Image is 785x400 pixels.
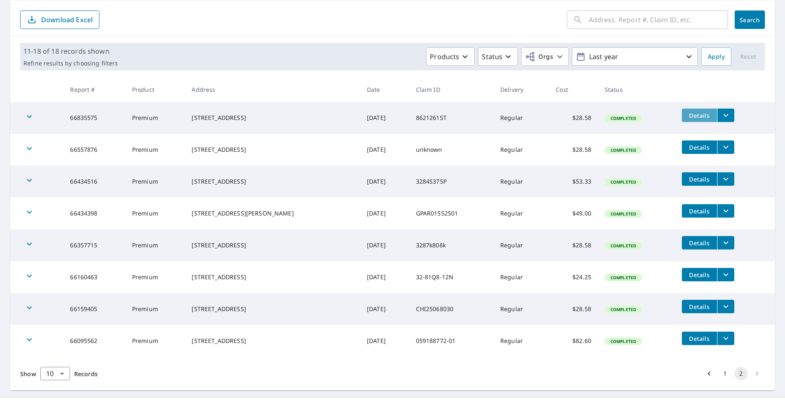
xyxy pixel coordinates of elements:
[185,77,360,102] th: Address
[494,102,549,134] td: Regular
[63,229,125,261] td: 66357715
[125,261,185,293] td: Premium
[701,47,731,66] button: Apply
[63,77,125,102] th: Report #
[687,271,712,279] span: Details
[494,293,549,325] td: Regular
[549,229,598,261] td: $28.58
[606,338,641,344] span: Completed
[125,293,185,325] td: Premium
[586,49,684,64] p: Last year
[23,60,118,67] p: Refine results by choosing filters
[549,134,598,166] td: $28.58
[192,337,354,345] div: [STREET_ADDRESS]
[521,47,569,66] button: Orgs
[687,303,712,311] span: Details
[192,145,354,154] div: [STREET_ADDRESS]
[549,102,598,134] td: $28.58
[494,261,549,293] td: Regular
[63,166,125,197] td: 66434516
[549,261,598,293] td: $24.25
[717,300,734,313] button: filesDropdownBtn-66159405
[192,241,354,249] div: [STREET_ADDRESS]
[63,197,125,229] td: 66434398
[74,370,98,378] span: Records
[606,243,641,249] span: Completed
[717,140,734,154] button: filesDropdownBtn-66557876
[606,179,641,185] span: Completed
[687,335,712,343] span: Details
[717,109,734,122] button: filesDropdownBtn-66835575
[682,236,717,249] button: detailsBtn-66357715
[360,197,409,229] td: [DATE]
[717,172,734,186] button: filesDropdownBtn-66434516
[409,325,494,357] td: 059188772-01
[687,207,712,215] span: Details
[360,325,409,357] td: [DATE]
[360,77,409,102] th: Date
[360,166,409,197] td: [DATE]
[360,102,409,134] td: [DATE]
[125,102,185,134] td: Premium
[708,52,725,62] span: Apply
[572,47,698,66] button: Last year
[525,52,553,62] span: Orgs
[426,47,475,66] button: Products
[494,134,549,166] td: Regular
[687,143,712,151] span: Details
[41,15,93,24] p: Download Excel
[192,114,354,122] div: [STREET_ADDRESS]
[20,370,36,378] span: Show
[549,166,598,197] td: $53.33
[360,134,409,166] td: [DATE]
[360,293,409,325] td: [DATE]
[409,134,494,166] td: unknown
[63,261,125,293] td: 66160463
[409,229,494,261] td: 3287k808k
[125,197,185,229] td: Premium
[687,239,712,247] span: Details
[606,147,641,153] span: Completed
[482,52,502,62] p: Status
[682,204,717,218] button: detailsBtn-66434398
[192,209,354,218] div: [STREET_ADDRESS][PERSON_NAME]
[360,261,409,293] td: [DATE]
[549,77,598,102] th: Cost
[718,367,732,380] button: Go to page 1
[494,77,549,102] th: Delivery
[63,102,125,134] td: 66835575
[409,166,494,197] td: 3284S375P
[409,261,494,293] td: 32-81Q8-12N
[125,325,185,357] td: Premium
[63,134,125,166] td: 66557876
[606,115,641,121] span: Completed
[494,197,549,229] td: Regular
[40,362,70,385] div: 10
[606,275,641,281] span: Completed
[20,10,99,29] button: Download Excel
[360,229,409,261] td: [DATE]
[598,77,675,102] th: Status
[494,166,549,197] td: Regular
[63,325,125,357] td: 66095562
[735,10,765,29] button: Search
[409,102,494,134] td: 8621261ST
[23,46,118,56] p: 11-18 of 18 records shown
[682,140,717,154] button: detailsBtn-66557876
[494,325,549,357] td: Regular
[682,300,717,313] button: detailsBtn-66159405
[40,367,70,380] div: Show 10 records
[682,109,717,122] button: detailsBtn-66835575
[589,8,728,31] input: Address, Report #, Claim ID, etc.
[430,52,459,62] p: Products
[125,134,185,166] td: Premium
[125,229,185,261] td: Premium
[549,293,598,325] td: $28.58
[734,367,748,380] button: page 2
[687,112,712,119] span: Details
[741,16,758,24] span: Search
[682,332,717,345] button: detailsBtn-66095562
[717,204,734,218] button: filesDropdownBtn-66434398
[125,166,185,197] td: Premium
[409,77,494,102] th: Claim ID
